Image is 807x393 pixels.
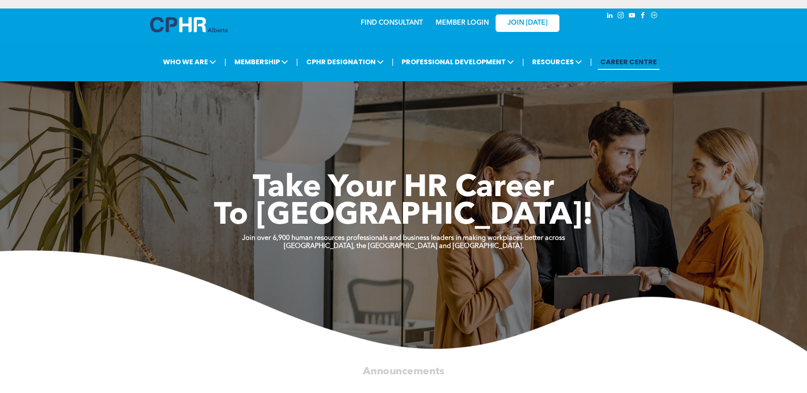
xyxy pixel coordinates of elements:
strong: [GEOGRAPHIC_DATA], the [GEOGRAPHIC_DATA] and [GEOGRAPHIC_DATA]. [284,243,524,250]
span: To [GEOGRAPHIC_DATA]! [214,201,593,231]
li: | [224,53,226,71]
span: CPHR DESIGNATION [304,54,386,70]
img: A blue and white logo for cp alberta [150,17,228,32]
a: facebook [639,11,648,22]
a: Social network [650,11,659,22]
a: JOIN [DATE] [496,14,559,32]
span: WHO WE ARE [160,54,219,70]
a: instagram [616,11,626,22]
a: linkedin [605,11,615,22]
strong: Join over 6,900 human resources professionals and business leaders in making workplaces better ac... [242,235,565,242]
li: | [392,53,394,71]
li: | [522,53,524,71]
li: | [590,53,592,71]
span: Take Your HR Career [253,173,554,204]
a: MEMBER LOGIN [436,20,489,26]
li: | [296,53,298,71]
a: FIND CONSULTANT [361,20,423,26]
span: RESOURCES [530,54,585,70]
span: JOIN [DATE] [508,19,548,27]
span: MEMBERSHIP [232,54,291,70]
a: youtube [627,11,637,22]
span: Announcements [363,366,444,376]
a: CAREER CENTRE [598,54,659,70]
span: PROFESSIONAL DEVELOPMENT [399,54,516,70]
